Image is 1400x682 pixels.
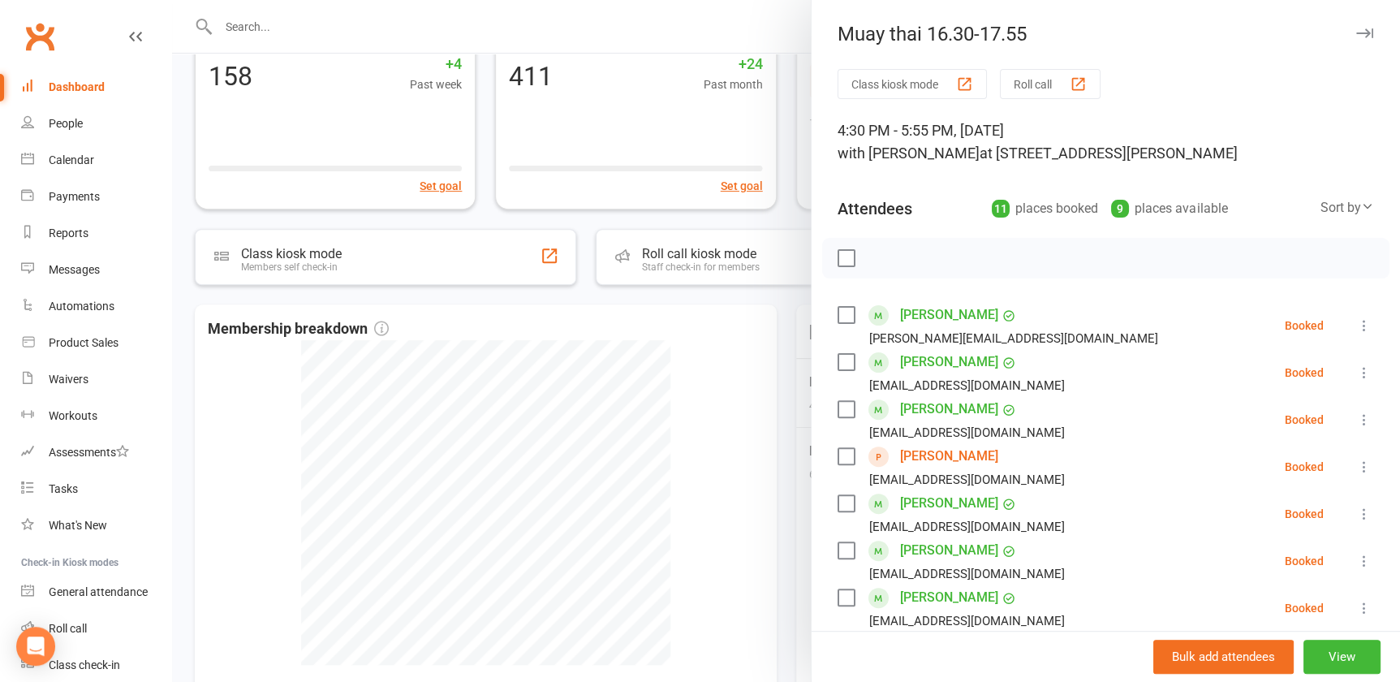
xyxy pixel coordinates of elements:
[838,119,1374,165] div: 4:30 PM - 5:55 PM, [DATE]
[900,349,998,375] a: [PERSON_NAME]
[21,106,171,142] a: People
[1111,200,1129,218] div: 9
[1285,508,1324,520] div: Booked
[1303,640,1381,674] button: View
[49,658,120,671] div: Class check-in
[49,336,118,349] div: Product Sales
[900,396,998,422] a: [PERSON_NAME]
[49,585,148,598] div: General attendance
[21,325,171,361] a: Product Sales
[49,622,87,635] div: Roll call
[49,446,129,459] div: Assessments
[1285,367,1324,378] div: Booked
[1320,197,1374,218] div: Sort by
[900,537,998,563] a: [PERSON_NAME]
[21,398,171,434] a: Workouts
[21,215,171,252] a: Reports
[900,490,998,516] a: [PERSON_NAME]
[1285,414,1324,425] div: Booked
[869,563,1065,585] div: [EMAIL_ADDRESS][DOMAIN_NAME]
[992,200,1010,218] div: 11
[49,482,78,495] div: Tasks
[49,153,94,166] div: Calendar
[838,197,912,220] div: Attendees
[49,519,107,532] div: What's New
[1285,555,1324,567] div: Booked
[21,434,171,471] a: Assessments
[21,507,171,544] a: What's New
[21,471,171,507] a: Tasks
[1285,602,1324,614] div: Booked
[49,80,105,93] div: Dashboard
[838,69,987,99] button: Class kiosk mode
[1111,197,1227,220] div: places available
[49,300,114,313] div: Automations
[812,23,1400,45] div: Muay thai 16.30-17.55
[49,409,97,422] div: Workouts
[900,443,998,469] a: [PERSON_NAME]
[869,422,1065,443] div: [EMAIL_ADDRESS][DOMAIN_NAME]
[16,627,55,666] div: Open Intercom Messenger
[1285,461,1324,473] div: Booked
[19,16,60,57] a: Clubworx
[980,145,1238,162] span: at [STREET_ADDRESS][PERSON_NAME]
[992,197,1098,220] div: places booked
[869,611,1065,632] div: [EMAIL_ADDRESS][DOMAIN_NAME]
[1153,640,1294,674] button: Bulk add attendees
[21,179,171,215] a: Payments
[49,117,83,130] div: People
[838,145,980,162] span: with [PERSON_NAME]
[49,227,88,240] div: Reports
[1000,69,1101,99] button: Roll call
[21,611,171,647] a: Roll call
[21,252,171,288] a: Messages
[21,69,171,106] a: Dashboard
[900,585,998,611] a: [PERSON_NAME]
[21,574,171,611] a: General attendance kiosk mode
[21,361,171,398] a: Waivers
[49,263,100,276] div: Messages
[900,302,998,328] a: [PERSON_NAME]
[869,516,1065,537] div: [EMAIL_ADDRESS][DOMAIN_NAME]
[21,142,171,179] a: Calendar
[1285,320,1324,331] div: Booked
[49,373,88,386] div: Waivers
[49,190,100,203] div: Payments
[869,469,1065,490] div: [EMAIL_ADDRESS][DOMAIN_NAME]
[869,375,1065,396] div: [EMAIL_ADDRESS][DOMAIN_NAME]
[21,288,171,325] a: Automations
[869,328,1158,349] div: [PERSON_NAME][EMAIL_ADDRESS][DOMAIN_NAME]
